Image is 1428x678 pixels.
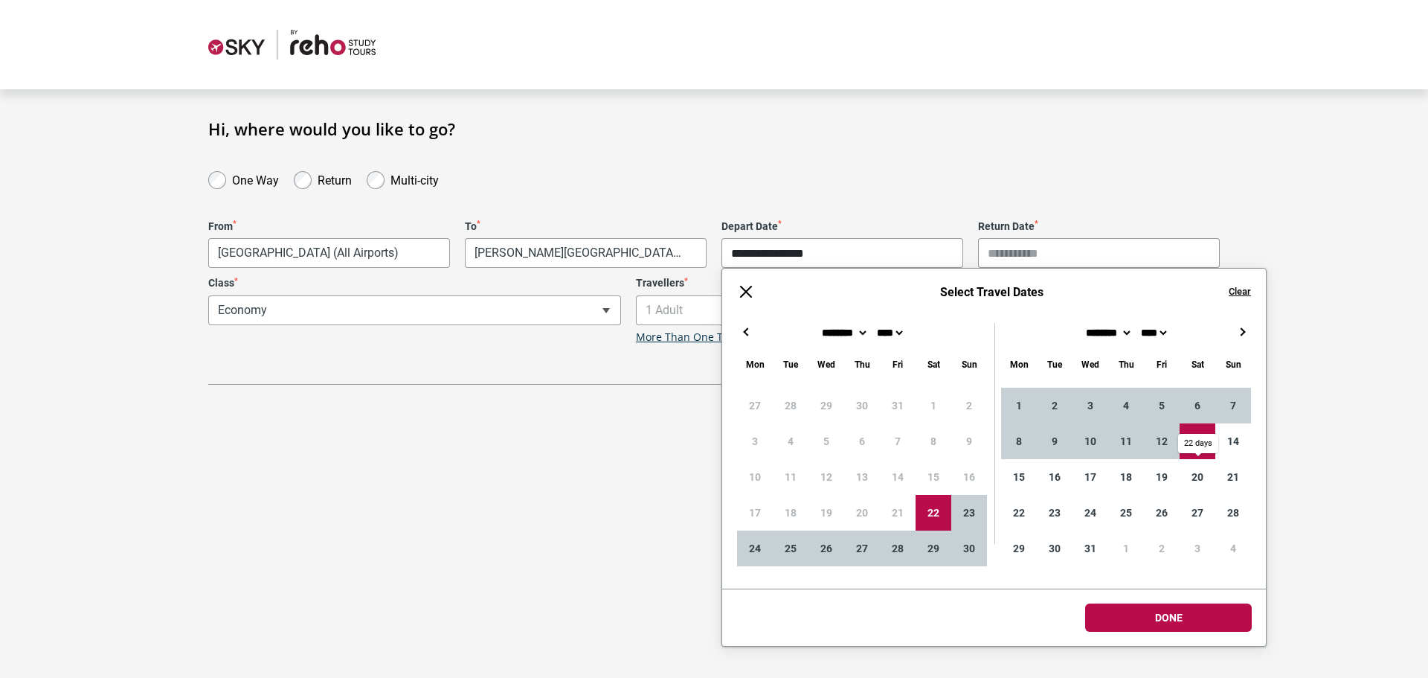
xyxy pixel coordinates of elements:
div: 27 [844,531,880,566]
div: Monday [737,356,773,373]
h6: Select Travel Dates [770,285,1214,299]
label: From [208,220,450,233]
button: → [1233,323,1251,341]
div: 12 [1144,423,1180,459]
div: Tuesday [773,356,808,373]
label: Return [318,170,352,188]
button: Done [1085,604,1252,632]
div: 26 [1144,495,1180,531]
div: 4 [1108,388,1144,423]
span: Florence, Italy [465,238,707,268]
div: 9 [1037,423,1072,459]
div: 26 [808,531,844,566]
div: 14 [1215,423,1251,459]
div: 24 [737,531,773,566]
div: 17 [1072,459,1108,495]
div: 24 [1072,495,1108,531]
label: To [465,220,707,233]
label: Return Date [978,220,1220,233]
div: Wednesday [808,356,844,373]
div: Saturday [1180,356,1215,373]
div: 15 [1001,459,1037,495]
div: 31 [1072,531,1108,566]
div: Friday [880,356,916,373]
div: 22 [916,495,951,531]
div: Saturday [916,356,951,373]
div: 18 [1108,459,1144,495]
label: One Way [232,170,279,188]
label: Multi-city [390,170,439,188]
div: 27 [1180,495,1215,531]
div: 25 [1108,495,1144,531]
div: 28 [880,531,916,566]
span: Florence, Italy [466,239,706,267]
div: Thursday [844,356,880,373]
label: Class [208,277,621,290]
span: 1 Adult [637,296,1048,324]
div: 21 [1215,459,1251,495]
div: Thursday [1108,356,1144,373]
div: 2 [1144,531,1180,566]
div: 3 [1180,531,1215,566]
div: 7 [1215,388,1251,423]
div: 11 [1108,423,1144,459]
div: Wednesday [1072,356,1108,373]
div: 8 [1001,423,1037,459]
div: 19 [1144,459,1180,495]
span: 1 Adult [636,295,1049,325]
div: 30 [1037,531,1072,566]
div: 2 [1037,388,1072,423]
button: Clear [1229,285,1251,298]
div: 5 [1144,388,1180,423]
span: Economy [209,296,620,324]
label: Travellers [636,277,1049,290]
div: 25 [773,531,808,566]
div: 23 [1037,495,1072,531]
div: Sunday [1215,356,1251,373]
div: 22 [1001,495,1037,531]
div: Sunday [951,356,987,373]
div: 4 [1215,531,1251,566]
div: 23 [951,495,987,531]
div: 13 [1180,423,1215,459]
span: Economy [208,295,621,325]
label: Depart Date [721,220,963,233]
div: 3 [1072,388,1108,423]
div: 20 [1180,459,1215,495]
span: Melbourne, Australia [209,239,449,267]
button: ← [737,323,755,341]
div: 1 [1001,388,1037,423]
h1: Hi, where would you like to go? [208,119,1220,138]
div: 16 [1037,459,1072,495]
div: Friday [1144,356,1180,373]
div: 28 [1215,495,1251,531]
div: Monday [1001,356,1037,373]
a: More Than One Traveller? [636,331,765,344]
div: 29 [1001,531,1037,566]
span: Melbourne, Australia [208,238,450,268]
div: Tuesday [1037,356,1072,373]
div: 6 [1180,388,1215,423]
div: 10 [1072,423,1108,459]
div: 1 [1108,531,1144,566]
div: 30 [951,531,987,566]
div: 29 [916,531,951,566]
